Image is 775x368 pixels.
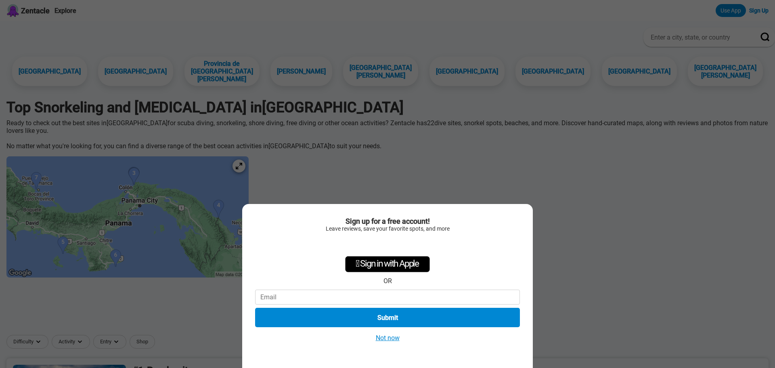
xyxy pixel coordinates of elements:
[255,308,520,327] button: Submit
[255,225,520,232] div: Leave reviews, save your favorite spots, and more
[383,277,392,285] div: OR
[255,217,520,225] div: Sign up for a free account!
[338,236,438,254] iframe: Butonul Conectează-te cu Google
[345,256,430,272] div: Sign in with Apple
[255,290,520,305] input: Email
[373,334,402,342] button: Not now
